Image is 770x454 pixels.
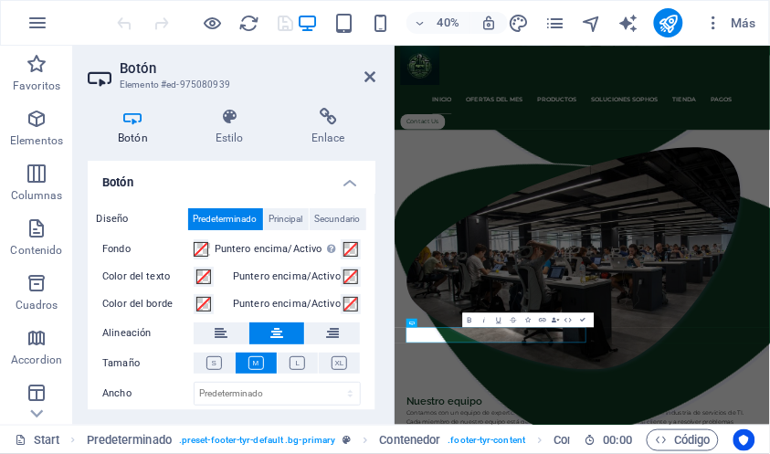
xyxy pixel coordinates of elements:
[705,14,757,32] span: Más
[343,435,352,445] i: Este elemento es un preajuste personalizable
[655,429,711,451] span: Código
[269,208,303,230] span: Principal
[179,429,336,451] span: . preset-footer-tyr-default .bg-primary
[13,79,60,93] p: Favoritos
[508,12,530,34] button: design
[448,429,526,451] span: . footer-tyr-content
[102,238,194,260] label: Fondo
[380,429,441,451] span: Haz clic para seleccionar y doble clic para editar
[11,353,62,367] p: Accordion
[194,208,258,230] span: Predeterminado
[215,238,341,260] label: Puntero encima/Activo
[15,429,60,451] a: Haz clic para cancelar la selección y doble clic para abrir páginas
[406,12,471,34] button: 40%
[617,433,619,447] span: :
[188,208,263,230] button: Predeterminado
[617,12,639,34] button: text_generator
[102,293,194,315] label: Color del borde
[97,208,188,230] label: Diseño
[102,266,194,288] label: Color del texto
[561,312,575,327] button: HTML
[88,108,185,146] h4: Botón
[575,312,589,327] button: Confirm (Ctrl+⏎)
[509,13,530,34] i: Diseño (Ctrl+Alt+Y)
[477,312,490,327] button: Italic (Ctrl+I)
[647,429,719,451] button: Código
[11,188,63,203] p: Columnas
[654,8,683,37] button: publish
[506,312,520,327] button: Strikethrough
[239,13,260,34] i: Volver a cargar página
[698,8,765,37] button: Más
[521,312,534,327] button: Icons
[16,298,58,312] p: Cuadros
[185,108,281,146] h4: Estilo
[202,12,224,34] button: Haz clic para salir del modo de previsualización y seguir editando
[434,12,463,34] h6: 40%
[102,322,194,344] label: Alineación
[264,208,309,230] button: Principal
[233,266,341,288] label: Puntero encima/Activo
[582,13,603,34] i: Navegador
[120,60,375,77] h2: Botón
[238,12,260,34] button: reload
[88,161,375,194] h4: Botón
[10,243,62,258] p: Contenido
[310,208,366,230] button: Secundario
[535,312,549,327] button: Link
[733,429,755,451] button: Usercentrics
[604,429,632,451] span: 00 00
[102,353,194,375] label: Tamaño
[659,13,680,34] i: Publicar
[10,133,63,148] p: Elementos
[120,77,339,93] h3: Elemento #ed-975080939
[102,388,194,398] label: Ancho
[545,13,566,34] i: Páginas (Ctrl+Alt+S)
[581,12,603,34] button: navigator
[281,108,375,146] h4: Enlace
[87,429,172,451] span: Haz clic para seleccionar y doble clic para editar
[544,12,566,34] button: pages
[315,208,361,230] span: Secundario
[462,312,476,327] button: Bold (Ctrl+B)
[491,312,505,327] button: Underline (Ctrl+U)
[550,312,560,327] button: Data Bindings
[618,13,639,34] i: AI Writer
[585,429,633,451] h6: Tiempo de la sesión
[233,293,341,315] label: Puntero encima/Activo
[554,429,616,451] span: Haz clic para seleccionar y doble clic para editar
